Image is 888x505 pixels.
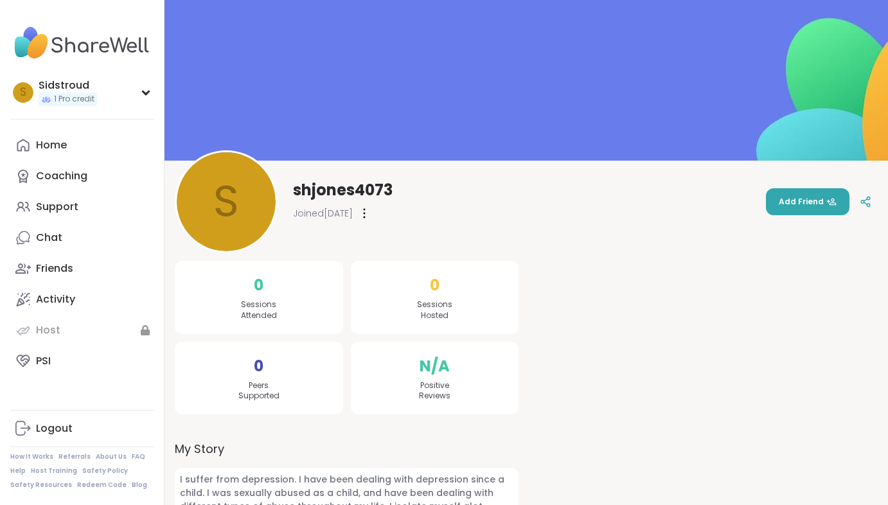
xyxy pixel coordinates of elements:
a: FAQ [132,452,145,461]
a: Host [10,315,154,346]
span: shjones4073 [293,180,393,200]
div: Chat [36,231,62,245]
div: Coaching [36,169,87,183]
img: ShareWell Nav Logo [10,21,154,66]
span: S [20,84,26,101]
a: Home [10,130,154,161]
a: Host Training [31,466,77,475]
div: Home [36,138,67,152]
span: 0 [430,274,440,297]
a: Blog [132,481,147,490]
span: 0 [254,355,263,378]
a: Referrals [58,452,91,461]
span: Peers Supported [238,380,280,402]
label: My Story [175,440,519,457]
span: Positive Reviews [419,380,450,402]
span: N/A [420,355,450,378]
button: Add Friend [766,188,849,215]
a: Help [10,466,26,475]
span: s [213,169,239,235]
span: Add Friend [779,196,837,208]
a: Safety Resources [10,481,72,490]
a: PSI [10,346,154,377]
a: About Us [96,452,127,461]
a: How It Works [10,452,53,461]
span: Sessions Hosted [417,299,452,321]
a: Safety Policy [82,466,128,475]
a: Coaching [10,161,154,191]
span: 0 [254,274,263,297]
div: Logout [36,421,73,436]
a: Redeem Code [77,481,127,490]
a: Activity [10,284,154,315]
div: PSI [36,354,51,368]
span: Sessions Attended [241,299,277,321]
span: Joined [DATE] [293,207,353,220]
div: Sidstroud [39,78,97,93]
a: Logout [10,413,154,444]
div: Support [36,200,78,214]
a: Support [10,191,154,222]
div: Friends [36,261,73,276]
a: Friends [10,253,154,284]
a: Chat [10,222,154,253]
span: 1 Pro credit [54,94,94,105]
div: Activity [36,292,75,306]
div: Host [36,323,60,337]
